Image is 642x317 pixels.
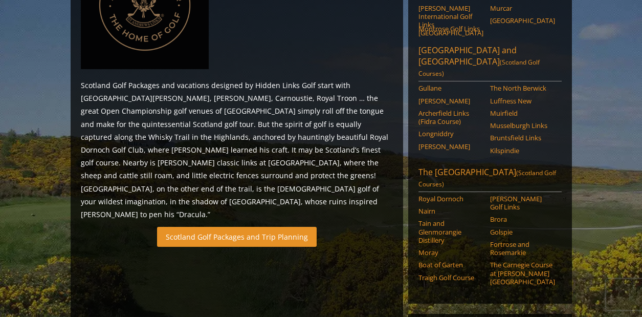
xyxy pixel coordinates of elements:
a: [GEOGRAPHIC_DATA] and [GEOGRAPHIC_DATA](Scotland Golf Courses) [418,45,562,81]
a: Moray [418,248,483,257]
a: [PERSON_NAME] International Golf Links [GEOGRAPHIC_DATA] [418,4,483,37]
a: Tain and Glenmorangie Distillery [418,219,483,244]
a: The North Berwick [490,84,555,92]
a: Montrose Golf Links [418,25,483,33]
a: Musselburgh Links [490,121,555,130]
a: The Carnegie Course at [PERSON_NAME][GEOGRAPHIC_DATA] [490,261,555,286]
span: (Scotland Golf Courses) [418,58,540,78]
a: [PERSON_NAME] Golf Links [490,195,555,212]
a: [PERSON_NAME] [418,142,483,151]
a: Kilspindie [490,146,555,155]
a: Longniddry [418,130,483,138]
a: Golspie [490,228,555,236]
a: Gullane [418,84,483,92]
span: (Scotland Golf Courses) [418,168,556,188]
a: Murcar [490,4,555,12]
a: Nairn [418,207,483,215]
a: Brora [490,215,555,223]
a: Traigh Golf Course [418,273,483,282]
a: The [GEOGRAPHIC_DATA](Scotland Golf Courses) [418,166,562,192]
a: [GEOGRAPHIC_DATA] [490,16,555,25]
p: Scotland Golf Packages and vacations designed by Hidden Links Golf start with [GEOGRAPHIC_DATA][P... [81,79,393,221]
a: Boat of Garten [418,261,483,269]
a: Muirfield [490,109,555,117]
a: Fortrose and Rosemarkie [490,240,555,257]
a: Luffness New [490,97,555,105]
a: Royal Dornoch [418,195,483,203]
a: Archerfield Links (Fidra Course) [418,109,483,126]
a: Bruntsfield Links [490,134,555,142]
a: [PERSON_NAME] [418,97,483,105]
a: Scotland Golf Packages and Trip Planning [157,227,317,247]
